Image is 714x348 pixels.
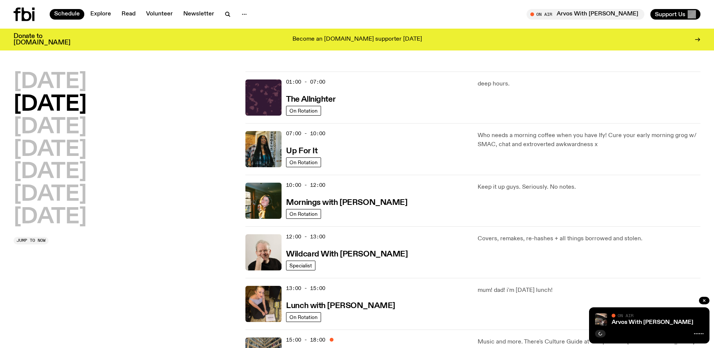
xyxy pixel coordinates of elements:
a: Specialist [286,261,315,270]
p: Keep it up guys. Seriously. No notes. [478,183,700,192]
button: Support Us [650,9,700,20]
button: [DATE] [14,184,87,205]
button: [DATE] [14,72,87,93]
a: The Allnighter [286,94,335,104]
span: On Rotation [289,108,318,113]
h3: Wildcard With [PERSON_NAME] [286,250,408,258]
p: Become an [DOMAIN_NAME] supporter [DATE] [292,36,422,43]
span: 10:00 - 12:00 [286,182,325,189]
span: 15:00 - 18:00 [286,336,325,343]
p: deep hours. [478,79,700,89]
a: Mornings with [PERSON_NAME] [286,197,407,207]
h3: The Allnighter [286,96,335,104]
h3: Donate to [DOMAIN_NAME] [14,33,70,46]
img: Stuart is smiling charmingly, wearing a black t-shirt against a stark white background. [245,234,282,270]
img: SLC lunch cover [245,286,282,322]
img: Freya smiles coyly as she poses for the image. [245,183,282,219]
span: Support Us [655,11,685,18]
span: On Rotation [289,211,318,217]
p: Who needs a morning coffee when you have Ify! Cure your early morning grog w/ SMAC, chat and extr... [478,131,700,149]
span: Jump to now [17,238,46,243]
span: 07:00 - 10:00 [286,130,325,137]
a: On Rotation [286,157,321,167]
p: Covers, remakes, re-hashes + all things borrowed and stolen. [478,234,700,243]
a: On Rotation [286,312,321,322]
a: Lunch with [PERSON_NAME] [286,301,395,310]
span: 13:00 - 15:00 [286,285,325,292]
h3: Lunch with [PERSON_NAME] [286,302,395,310]
a: Newsletter [179,9,219,20]
button: Jump to now [14,237,49,244]
span: On Air [618,313,633,318]
span: On Rotation [289,159,318,165]
button: On AirArvos With [PERSON_NAME] [527,9,644,20]
a: Up For It [286,146,317,155]
button: [DATE] [14,207,87,228]
span: 12:00 - 13:00 [286,233,325,240]
a: On Rotation [286,106,321,116]
button: [DATE] [14,94,87,115]
span: On Rotation [289,314,318,320]
p: mum! dad! i'm [DATE] lunch! [478,286,700,295]
a: Arvos With [PERSON_NAME] [612,319,693,325]
a: Explore [86,9,116,20]
a: On Rotation [286,209,321,219]
button: [DATE] [14,162,87,183]
a: Read [117,9,140,20]
span: 01:00 - 07:00 [286,78,325,85]
a: Schedule [50,9,84,20]
a: Wildcard With [PERSON_NAME] [286,249,408,258]
button: [DATE] [14,139,87,160]
h3: Up For It [286,147,317,155]
h3: Mornings with [PERSON_NAME] [286,199,407,207]
a: Volunteer [142,9,177,20]
button: [DATE] [14,117,87,138]
img: Ify - a Brown Skin girl with black braided twists, looking up to the side with her tongue stickin... [245,131,282,167]
span: Specialist [289,263,312,268]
